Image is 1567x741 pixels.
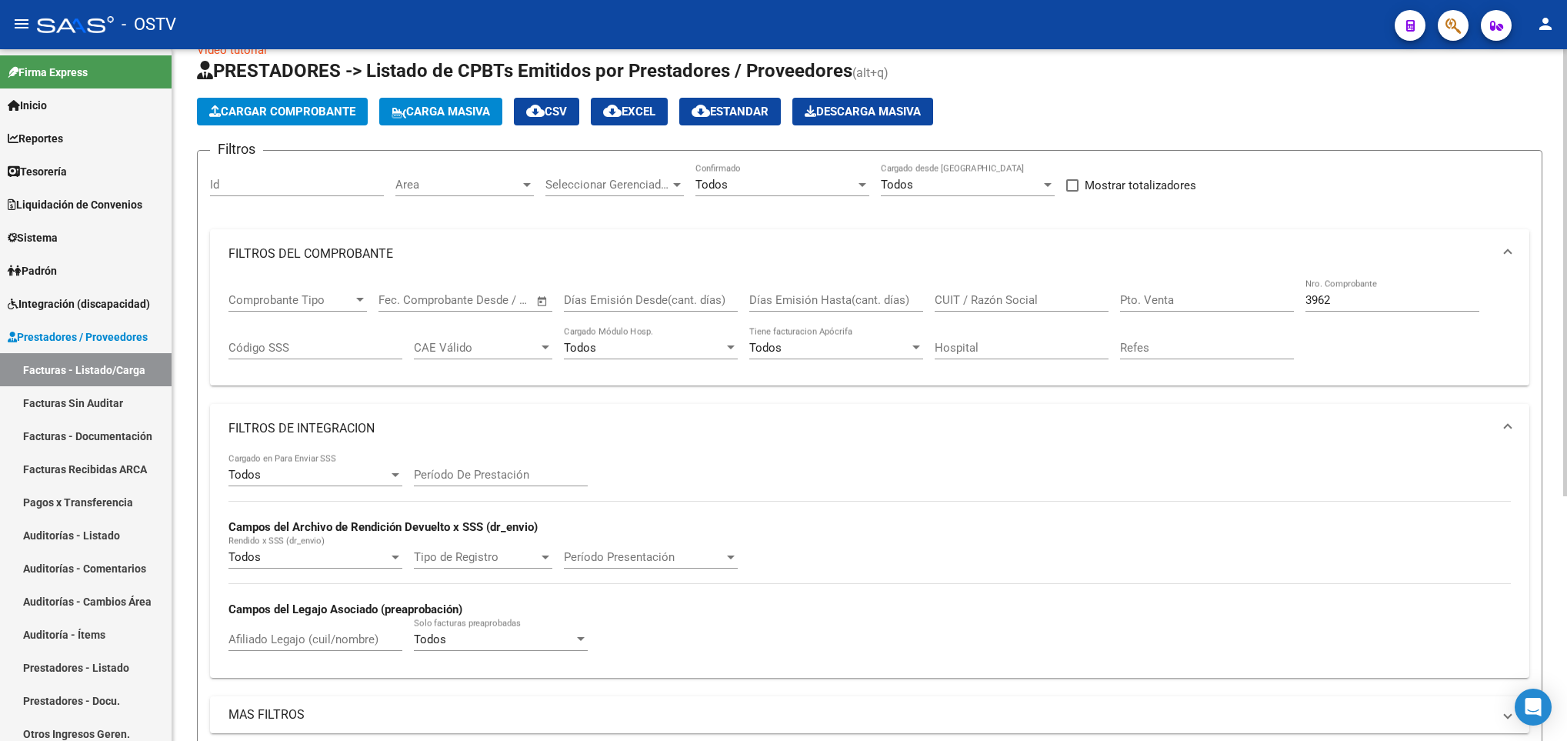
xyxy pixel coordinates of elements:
[12,15,31,33] mat-icon: menu
[210,453,1529,677] div: FILTROS DE INTEGRACION
[1515,689,1552,726] div: Open Intercom Messenger
[228,420,1492,437] mat-panel-title: FILTROS DE INTEGRACION
[792,98,933,125] app-download-masive: Descarga masiva de comprobantes (adjuntos)
[210,404,1529,453] mat-expansion-panel-header: FILTROS DE INTEGRACION
[228,706,1492,723] mat-panel-title: MAS FILTROS
[455,293,529,307] input: Fecha fin
[210,229,1529,279] mat-expansion-panel-header: FILTROS DEL COMPROBANTE
[8,295,150,312] span: Integración (discapacidad)
[197,43,267,57] a: Video tutorial
[534,292,552,310] button: Open calendar
[545,178,670,192] span: Seleccionar Gerenciador
[881,178,913,192] span: Todos
[122,8,176,42] span: - OSTV
[692,102,710,120] mat-icon: cloud_download
[8,329,148,345] span: Prestadores / Proveedores
[805,105,921,118] span: Descarga Masiva
[228,550,261,564] span: Todos
[209,105,355,118] span: Cargar Comprobante
[392,105,490,118] span: Carga Masiva
[8,163,67,180] span: Tesorería
[379,98,502,125] button: Carga Masiva
[749,341,782,355] span: Todos
[8,196,142,213] span: Liquidación de Convenios
[197,98,368,125] button: Cargar Comprobante
[1085,176,1196,195] span: Mostrar totalizadores
[8,229,58,246] span: Sistema
[526,102,545,120] mat-icon: cloud_download
[526,105,567,118] span: CSV
[210,279,1529,386] div: FILTROS DEL COMPROBANTE
[228,602,462,616] strong: Campos del Legajo Asociado (preaprobación)
[8,97,47,114] span: Inicio
[603,105,655,118] span: EXCEL
[228,245,1492,262] mat-panel-title: FILTROS DEL COMPROBANTE
[197,60,852,82] span: PRESTADORES -> Listado de CPBTs Emitidos por Prestadores / Proveedores
[8,130,63,147] span: Reportes
[414,550,538,564] span: Tipo de Registro
[228,520,538,534] strong: Campos del Archivo de Rendición Devuelto x SSS (dr_envio)
[210,696,1529,733] mat-expansion-panel-header: MAS FILTROS
[792,98,933,125] button: Descarga Masiva
[564,341,596,355] span: Todos
[603,102,622,120] mat-icon: cloud_download
[8,262,57,279] span: Padrón
[414,633,446,646] span: Todos
[679,98,781,125] button: Estandar
[228,293,353,307] span: Comprobante Tipo
[564,550,724,564] span: Período Presentación
[228,468,261,482] span: Todos
[852,65,889,80] span: (alt+q)
[591,98,668,125] button: EXCEL
[395,178,520,192] span: Area
[692,105,768,118] span: Estandar
[1536,15,1555,33] mat-icon: person
[414,341,538,355] span: CAE Válido
[695,178,728,192] span: Todos
[378,293,441,307] input: Fecha inicio
[210,139,263,160] h3: Filtros
[514,98,579,125] button: CSV
[8,64,88,81] span: Firma Express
